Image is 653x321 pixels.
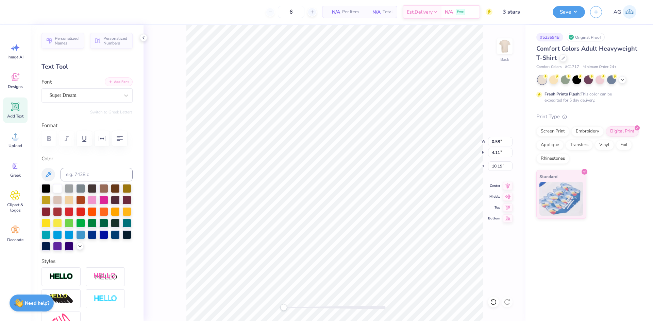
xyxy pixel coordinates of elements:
[536,154,569,164] div: Rhinestones
[94,295,117,303] img: Negative Space
[49,293,73,304] img: 3D Illusion
[7,54,23,60] span: Image AI
[488,183,500,189] span: Center
[536,126,569,137] div: Screen Print
[8,84,23,89] span: Designs
[536,33,563,41] div: # 523694B
[9,143,22,148] span: Upload
[41,62,133,71] div: Text Tool
[583,64,617,70] span: Minimum Order: 24 +
[278,6,304,18] input: – –
[49,273,73,281] img: Stroke
[536,64,562,70] span: Comfort Colors
[616,140,632,150] div: Foil
[536,140,564,150] div: Applique
[545,91,581,97] strong: Fresh Prints Flash:
[41,155,133,163] label: Color
[457,10,464,14] span: Free
[536,44,637,62] span: Comfort Colors Adult Heavyweight T-Shirt
[498,39,512,53] img: Back
[342,8,359,16] span: Per Item
[545,91,628,103] div: This color can be expedited for 5 day delivery.
[41,257,55,265] label: Styles
[94,272,117,281] img: Shadow
[326,8,340,16] span: N/A
[536,113,639,121] div: Print Type
[539,182,583,216] img: Standard
[103,36,129,46] span: Personalized Numbers
[498,5,548,19] input: Untitled Design
[553,6,585,18] button: Save
[25,300,49,306] strong: Need help?
[41,122,133,129] label: Format
[41,78,52,86] label: Font
[383,8,393,16] span: Total
[105,77,133,86] button: Add Font
[55,36,80,46] span: Personalized Names
[280,304,287,311] div: Accessibility label
[41,33,84,49] button: Personalized Names
[445,8,453,16] span: N/A
[566,140,593,150] div: Transfers
[606,126,639,137] div: Digital Print
[571,126,604,137] div: Embroidery
[500,56,509,63] div: Back
[10,173,21,178] span: Greek
[539,173,557,180] span: Standard
[367,8,381,16] span: N/A
[4,202,27,213] span: Clipart & logos
[623,5,636,19] img: Aljosh Eyron Garcia
[488,205,500,210] span: Top
[7,113,23,119] span: Add Text
[7,237,23,243] span: Decorate
[90,109,133,115] button: Switch to Greek Letters
[488,194,500,199] span: Middle
[595,140,614,150] div: Vinyl
[614,8,621,16] span: AG
[407,8,433,16] span: Est. Delivery
[61,168,133,181] input: e.g. 7428 c
[90,33,133,49] button: Personalized Numbers
[488,216,500,221] span: Bottom
[565,64,579,70] span: # C1717
[567,33,605,41] div: Original Proof
[610,5,639,19] a: AG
